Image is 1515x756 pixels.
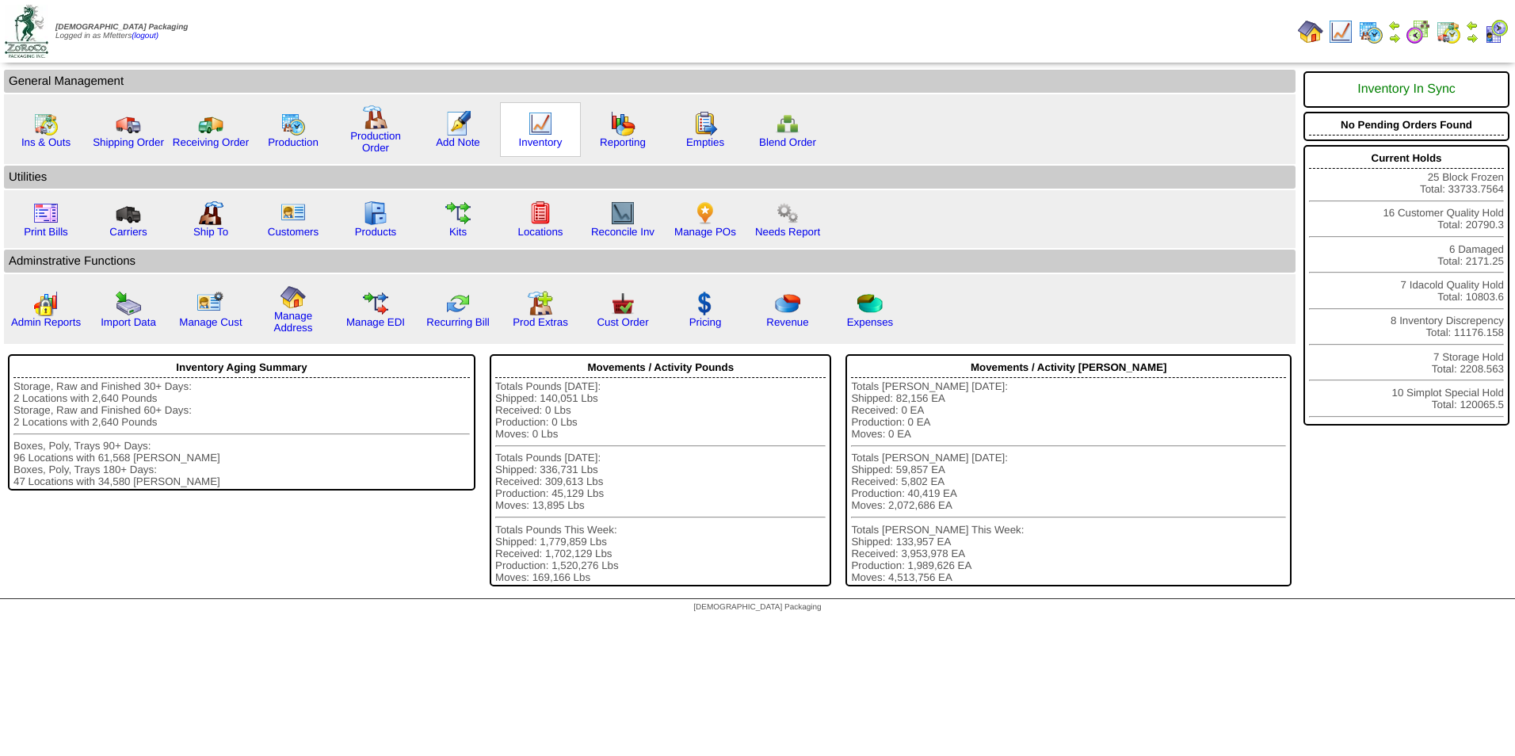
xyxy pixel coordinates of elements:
img: calendarprod.gif [280,111,306,136]
img: line_graph.gif [1328,19,1353,44]
img: zoroco-logo-small.webp [5,5,48,58]
div: Totals [PERSON_NAME] [DATE]: Shipped: 82,156 EA Received: 0 EA Production: 0 EA Moves: 0 EA Total... [851,380,1286,583]
img: factory2.gif [198,200,223,226]
div: Inventory Aging Summary [13,357,470,378]
img: locations.gif [528,200,553,226]
a: Pricing [689,316,722,328]
a: Cust Order [597,316,648,328]
img: arrowright.gif [1388,32,1401,44]
img: arrowleft.gif [1388,19,1401,32]
a: Import Data [101,316,156,328]
a: Manage POs [674,226,736,238]
div: No Pending Orders Found [1309,115,1504,136]
img: graph2.png [33,291,59,316]
a: Ins & Outs [21,136,71,148]
img: orders.gif [445,111,471,136]
img: network.png [775,111,800,136]
a: Products [355,226,397,238]
a: Recurring Bill [426,316,489,328]
a: Customers [268,226,319,238]
img: calendarinout.gif [1436,19,1461,44]
img: line_graph.gif [528,111,553,136]
a: Kits [449,226,467,238]
img: home.gif [1298,19,1323,44]
img: calendarprod.gif [1358,19,1383,44]
img: calendarcustomer.gif [1483,19,1509,44]
a: Needs Report [755,226,820,238]
img: cabinet.gif [363,200,388,226]
div: Movements / Activity Pounds [495,357,826,378]
img: managecust.png [197,291,226,316]
img: reconcile.gif [445,291,471,316]
div: 25 Block Frozen Total: 33733.7564 16 Customer Quality Hold Total: 20790.3 6 Damaged Total: 2171.2... [1303,145,1509,426]
span: [DEMOGRAPHIC_DATA] Packaging [55,23,188,32]
a: Blend Order [759,136,816,148]
div: Storage, Raw and Finished 30+ Days: 2 Locations with 2,640 Pounds Storage, Raw and Finished 60+ D... [13,380,470,487]
img: pie_chart2.png [857,291,883,316]
img: line_graph2.gif [610,200,635,226]
a: Admin Reports [11,316,81,328]
a: Manage EDI [346,316,405,328]
img: pie_chart.png [775,291,800,316]
span: [DEMOGRAPHIC_DATA] Packaging [693,603,821,612]
a: Manage Cust [179,316,242,328]
td: Utilities [4,166,1296,189]
div: Inventory In Sync [1309,74,1504,105]
img: arrowleft.gif [1466,19,1479,32]
img: truck.gif [116,111,141,136]
img: factory.gif [363,105,388,130]
img: calendarinout.gif [33,111,59,136]
a: Add Note [436,136,480,148]
div: Movements / Activity [PERSON_NAME] [851,357,1286,378]
a: Inventory [519,136,563,148]
a: Locations [517,226,563,238]
div: Current Holds [1309,148,1504,169]
img: cust_order.png [610,291,635,316]
img: workflow.png [775,200,800,226]
td: Adminstrative Functions [4,250,1296,273]
img: invoice2.gif [33,200,59,226]
a: Reconcile Inv [591,226,654,238]
img: workflow.gif [445,200,471,226]
img: dollar.gif [693,291,718,316]
img: truck2.gif [198,111,223,136]
a: Shipping Order [93,136,164,148]
a: Prod Extras [513,316,568,328]
a: Print Bills [24,226,68,238]
a: (logout) [132,32,158,40]
span: Logged in as Mfetters [55,23,188,40]
a: Ship To [193,226,228,238]
img: workorder.gif [693,111,718,136]
a: Reporting [600,136,646,148]
a: Production Order [350,130,401,154]
img: customers.gif [280,200,306,226]
a: Carriers [109,226,147,238]
img: prodextras.gif [528,291,553,316]
a: Manage Address [274,310,313,334]
a: Revenue [766,316,808,328]
img: calendarblend.gif [1406,19,1431,44]
td: General Management [4,70,1296,93]
img: edi.gif [363,291,388,316]
img: import.gif [116,291,141,316]
a: Production [268,136,319,148]
a: Receiving Order [173,136,249,148]
img: po.png [693,200,718,226]
img: graph.gif [610,111,635,136]
a: Expenses [847,316,894,328]
div: Totals Pounds [DATE]: Shipped: 140,051 Lbs Received: 0 Lbs Production: 0 Lbs Moves: 0 Lbs Totals ... [495,380,826,583]
img: truck3.gif [116,200,141,226]
img: arrowright.gif [1466,32,1479,44]
a: Empties [686,136,724,148]
img: home.gif [280,284,306,310]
